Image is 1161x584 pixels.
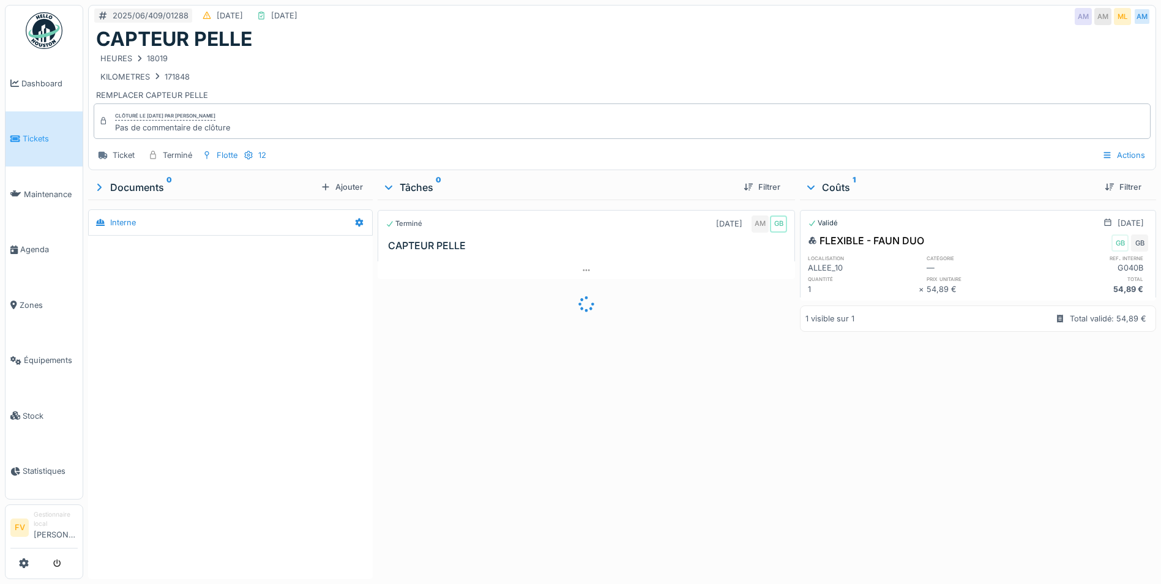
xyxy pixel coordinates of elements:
div: 12 [258,149,266,161]
div: 54,89 € [1037,283,1148,295]
span: Agenda [20,244,78,255]
div: Coûts [805,180,1095,195]
div: GB [1131,234,1148,252]
span: Maintenance [24,189,78,200]
div: Ajouter [316,179,368,195]
h6: localisation [808,254,919,262]
div: REMPLACER CAPTEUR PELLE [96,51,1148,101]
h6: prix unitaire [927,275,1037,283]
a: Agenda [6,222,83,278]
div: × [919,283,927,295]
a: Dashboard [6,56,83,111]
div: 2025/06/409/01288 [113,10,189,21]
div: G040B [1037,262,1148,274]
div: Pas de commentaire de clôture [115,122,230,133]
h3: CAPTEUR PELLE [388,240,790,252]
a: Maintenance [6,167,83,222]
div: 54,89 € [927,283,1037,295]
div: Filtrer [739,179,785,195]
div: AM [752,215,769,233]
h6: ref. interne [1037,254,1148,262]
div: [DATE] [217,10,243,21]
sup: 1 [853,180,856,195]
sup: 0 [436,180,441,195]
div: [DATE] [716,218,742,230]
a: Stock [6,388,83,444]
div: AM [1075,8,1092,25]
a: FV Gestionnaire local[PERSON_NAME] [10,510,78,548]
h6: catégorie [927,254,1037,262]
a: Tickets [6,111,83,167]
div: Terminé [163,149,192,161]
h6: quantité [808,275,919,283]
span: Dashboard [21,78,78,89]
img: Badge_color-CXgf-gQk.svg [26,12,62,49]
span: Équipements [24,354,78,366]
div: FLEXIBLE - FAUN DUO [808,233,924,248]
span: Statistiques [23,465,78,477]
div: KILOMETRES 171848 [100,71,190,83]
div: AM [1094,8,1111,25]
div: AM [1133,8,1151,25]
div: [DATE] [1118,217,1144,229]
div: Tâches [383,180,734,195]
div: — [927,262,1037,274]
h1: CAPTEUR PELLE [96,28,252,51]
div: Filtrer [1100,179,1146,195]
div: Total validé: 54,89 € [1070,313,1146,324]
li: FV [10,518,29,537]
div: ML [1114,8,1131,25]
div: Ticket [113,149,135,161]
sup: 0 [166,180,172,195]
span: Stock [23,410,78,422]
div: Documents [93,180,316,195]
a: Zones [6,277,83,333]
div: Gestionnaire local [34,510,78,529]
div: [DATE] [271,10,297,21]
div: Flotte [217,149,237,161]
a: Statistiques [6,444,83,500]
a: Équipements [6,333,83,389]
div: Validé [808,218,838,228]
div: GB [1111,234,1129,252]
span: Zones [20,299,78,311]
div: Actions [1097,146,1151,164]
div: 1 visible sur 1 [805,313,854,324]
div: Clôturé le [DATE] par [PERSON_NAME] [115,112,215,121]
span: Tickets [23,133,78,144]
li: [PERSON_NAME] [34,510,78,545]
div: GB [770,215,787,233]
div: Terminé [386,219,422,229]
div: HEURES 18019 [100,53,168,64]
div: ALLEE_10 [808,262,919,274]
h6: total [1037,275,1148,283]
div: Interne [110,217,136,228]
div: 1 [808,283,919,295]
